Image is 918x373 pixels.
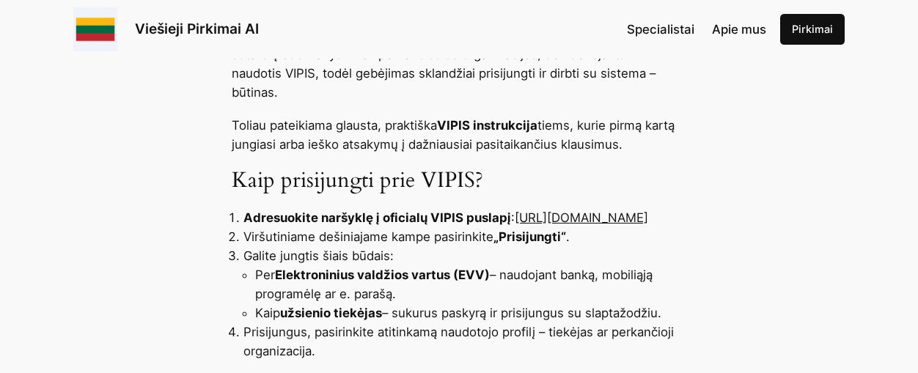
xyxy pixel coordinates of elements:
[712,22,766,37] span: Apie mus
[437,118,537,133] strong: VIPIS instrukcija
[627,20,766,39] nav: Navigation
[255,265,686,303] li: Per – naudojant banką, mobiliąją programėlę ar e. parašą.
[515,210,648,225] a: [URL][DOMAIN_NAME]
[243,246,686,322] li: Galite jungtis šiais būdais:
[73,7,117,51] img: Viešieji pirkimai logo
[780,14,845,45] a: Pirkimai
[232,116,686,154] p: Toliau pateikiama glausta, praktiška tiems, kurie pirmą kartą jungiasi arba ieško atsakymų į dažn...
[275,267,490,282] strong: Elektroninius valdžios vartus (EVV)
[255,303,686,322] li: Kaip – sukurus paskyrą ir prisijungus su slaptažodžiu.
[493,229,566,244] strong: „Prisijungti“
[243,208,686,227] li: :
[280,306,382,320] strong: užsienio tiekėjas
[712,20,766,39] a: Apie mus
[135,21,259,37] a: Viešieji Pirkimai AI
[243,227,686,246] li: Viršutiniame dešiniajame kampe pasirinkite .
[243,322,686,361] li: Prisijungus, pasirinkite atitinkamą naudotojo profilį – tiekėjas ar perkančioji organizacija.
[627,22,694,37] span: Specialistai
[627,20,694,39] a: Specialistai
[232,168,686,193] h3: Kaip prisijungti prie VIPIS?
[243,210,511,225] strong: Adresuokite naršyklę į oficialų VIPIS puslapį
